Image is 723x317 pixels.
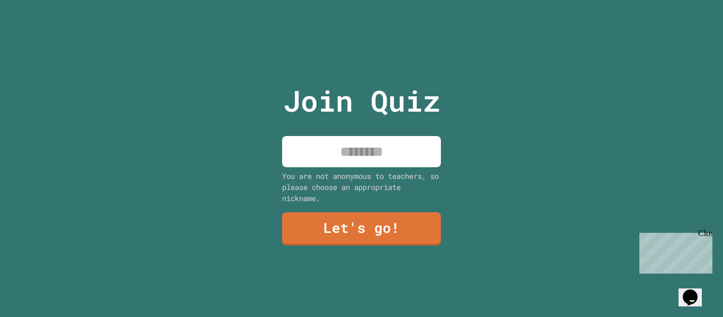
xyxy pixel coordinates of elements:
div: Chat with us now!Close [4,4,73,67]
iframe: chat widget [679,275,712,306]
p: Join Quiz [283,79,440,123]
a: Let's go! [282,212,441,246]
div: You are not anonymous to teachers, so please choose an appropriate nickname. [282,170,441,204]
iframe: chat widget [635,229,712,274]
